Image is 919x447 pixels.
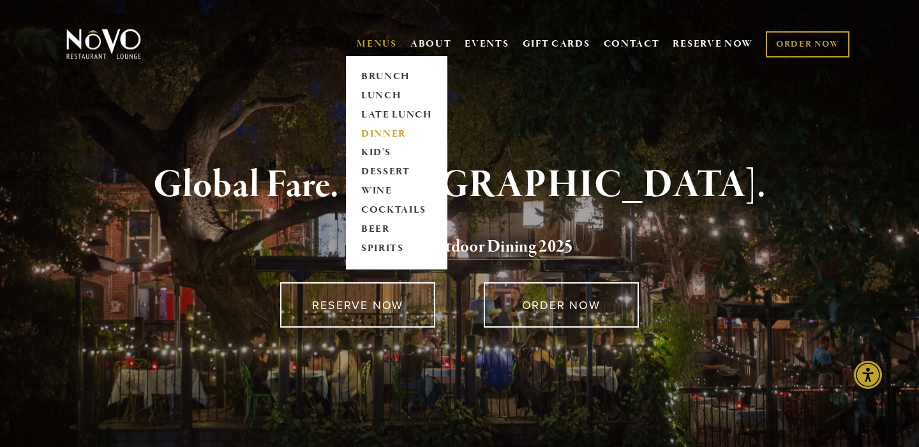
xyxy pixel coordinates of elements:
a: SPIRITS [357,239,437,259]
a: ABOUT [410,38,452,50]
h2: 5 [87,234,832,261]
img: Novo Restaurant &amp; Lounge [64,28,144,60]
a: BRUNCH [357,67,437,86]
a: KID'S [357,144,437,163]
a: RESERVE NOW [673,32,753,56]
a: WINE [357,182,437,201]
strong: Global Fare. [GEOGRAPHIC_DATA]. [153,161,765,209]
a: ORDER NOW [484,282,639,328]
div: Accessibility Menu [854,361,882,389]
a: EVENTS [465,38,509,50]
a: DESSERT [357,163,437,182]
a: GIFT CARDS [523,32,590,56]
a: COCKTAILS [357,201,437,220]
a: ORDER NOW [766,31,849,57]
a: Voted Best Outdoor Dining 202 [346,236,564,260]
a: MENUS [357,38,397,50]
a: RESERVE NOW [280,282,435,328]
a: LATE LUNCH [357,105,437,125]
a: CONTACT [604,32,660,56]
a: LUNCH [357,86,437,105]
a: DINNER [357,125,437,144]
a: BEER [357,220,437,239]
